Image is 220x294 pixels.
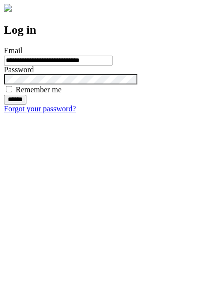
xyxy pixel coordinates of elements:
img: logo-4e3dc11c47720685a147b03b5a06dd966a58ff35d612b21f08c02c0306f2b779.png [4,4,12,12]
label: Email [4,46,22,55]
h2: Log in [4,23,216,37]
a: Forgot your password? [4,105,76,113]
label: Password [4,65,34,74]
label: Remember me [16,85,62,94]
